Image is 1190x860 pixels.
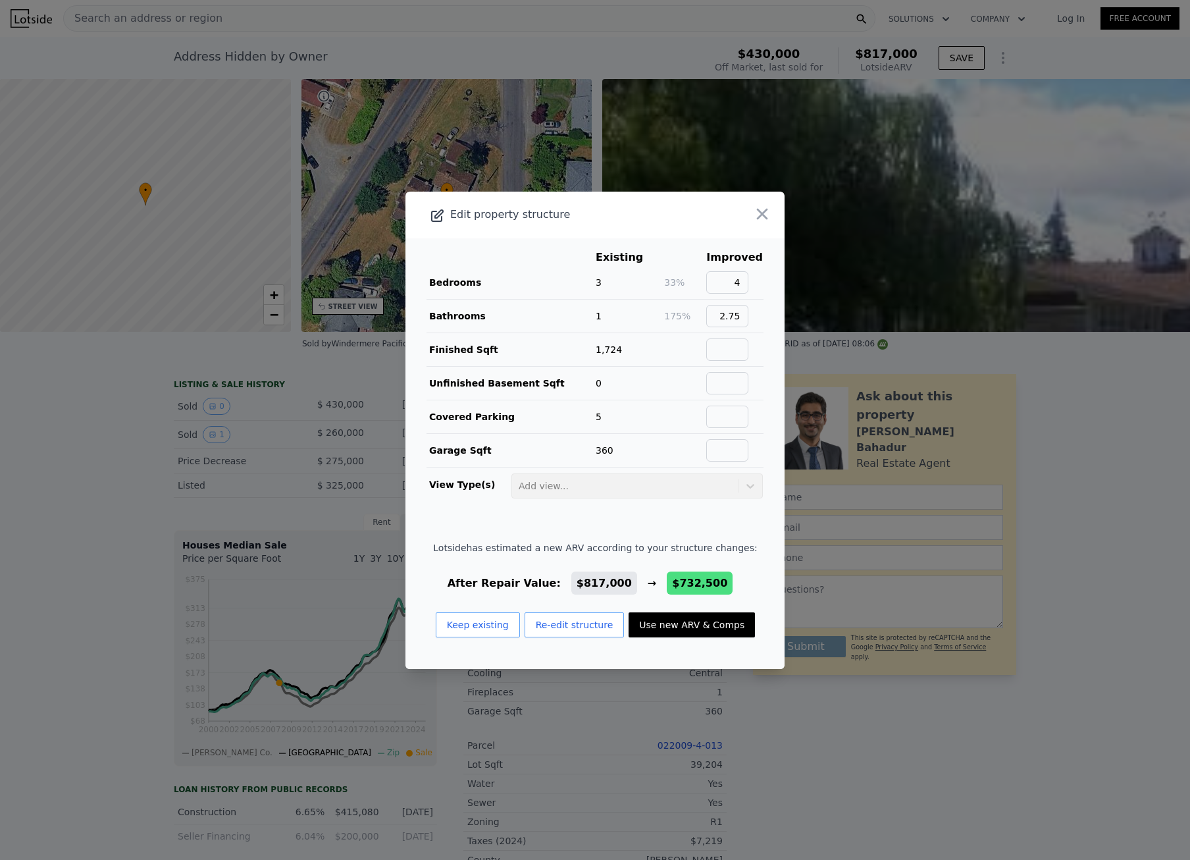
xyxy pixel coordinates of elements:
span: 3 [596,277,602,288]
td: Unfinished Basement Sqft [427,366,595,400]
span: 5 [596,412,602,422]
span: 360 [596,445,613,456]
span: 1 [596,311,602,321]
td: Bathrooms [427,299,595,333]
span: 1,724 [596,344,622,355]
span: 33% [664,277,685,288]
th: Improved [706,249,763,266]
span: $732,500 [672,577,727,589]
td: Garage Sqft [427,433,595,467]
span: 0 [596,378,602,389]
button: Keep existing [436,612,520,637]
span: Lotside has estimated a new ARV according to your structure changes: [433,541,757,554]
span: $817,000 [577,577,632,589]
td: Covered Parking [427,400,595,433]
span: 175% [664,311,690,321]
td: View Type(s) [427,468,511,499]
th: Existing [595,249,663,266]
td: Finished Sqft [427,333,595,366]
td: Bedrooms [427,266,595,300]
button: Re-edit structure [525,612,625,637]
div: Edit property structure [405,205,709,224]
div: After Repair Value: → [433,576,757,591]
button: Use new ARV & Comps [629,612,755,637]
